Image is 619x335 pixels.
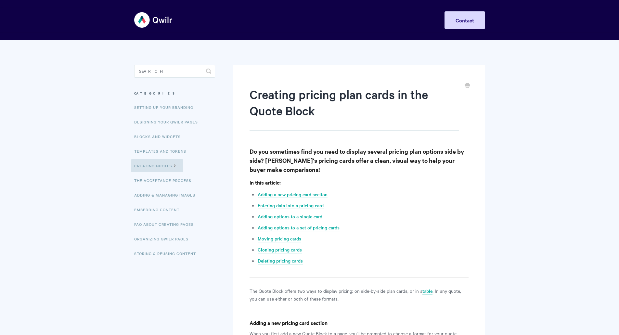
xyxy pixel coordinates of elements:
a: Adding options to a single card [258,213,322,220]
a: table [422,288,432,295]
a: Organizing Qwilr Pages [134,232,193,245]
a: Moving pricing cards [258,235,301,242]
h4: Adding a new pricing card section [250,319,468,327]
a: Embedding Content [134,203,184,216]
h3: Categories [134,87,215,99]
a: Blocks and Widgets [134,130,186,143]
input: Search [134,65,215,78]
a: The Acceptance Process [134,174,196,187]
a: Storing & Reusing Content [134,247,201,260]
a: Deleting pricing cards [258,257,303,264]
strong: In this article: [250,179,281,186]
a: Setting up your Branding [134,101,198,114]
p: The Quote Block offers two ways to display pricing: on side-by-side plan cards, or in a . In any ... [250,287,468,303]
a: Entering data into a pricing card [258,202,324,209]
img: Qwilr Help Center [134,8,173,32]
a: FAQ About Creating Pages [134,218,199,231]
a: Print this Article [465,82,470,89]
a: Adding & Managing Images [134,188,200,201]
a: Adding a new pricing card section [258,191,328,198]
h1: Creating pricing plan cards in the Quote Block [250,86,458,131]
a: Designing Your Qwilr Pages [134,115,203,128]
a: Templates and Tokens [134,145,191,158]
h3: Do you sometimes find you need to display several pricing plan options side by side? [PERSON_NAME... [250,147,468,174]
a: Creating Quotes [131,159,183,172]
a: Adding options to a set of pricing cards [258,224,340,231]
a: Cloning pricing cards [258,246,302,253]
a: Contact [445,11,485,29]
